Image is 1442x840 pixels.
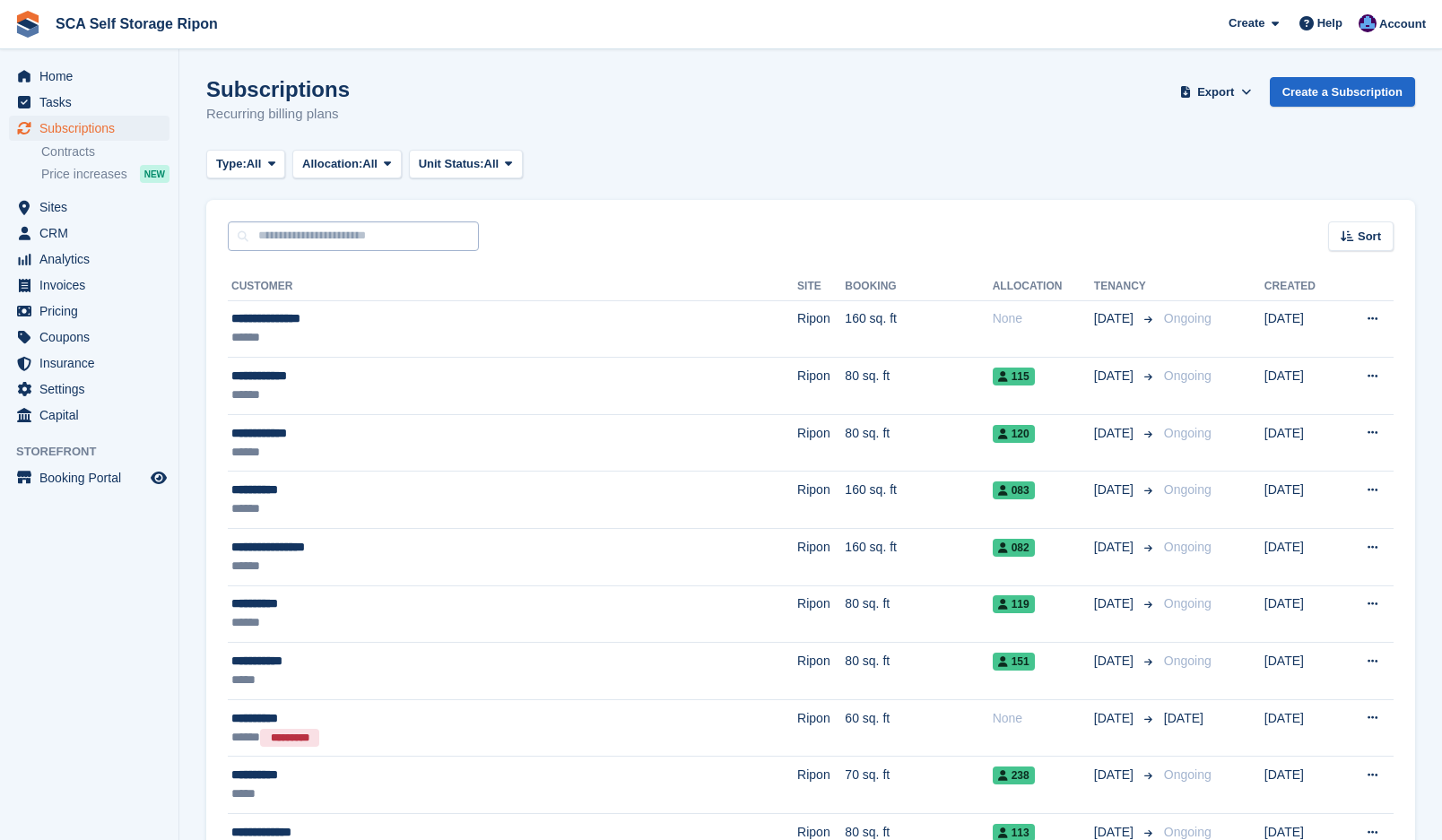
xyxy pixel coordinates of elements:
h1: Subscriptions [206,77,350,101]
a: Price increases NEW [41,164,169,184]
td: Ripon [797,585,845,643]
td: [DATE] [1264,300,1339,358]
td: Ripon [797,472,845,529]
span: Ongoing [1164,596,1212,611]
span: Ongoing [1164,654,1212,668]
span: [DATE] [1094,766,1137,784]
a: menu [9,377,169,402]
td: 160 sq. ft [845,300,992,358]
span: All [362,155,378,173]
td: [DATE] [1264,414,1339,472]
a: Preview store [148,467,169,489]
span: Sites [39,195,147,220]
span: Invoices [39,273,147,298]
button: Allocation: All [292,150,402,179]
a: menu [9,465,169,490]
span: [DATE] [1094,424,1137,443]
span: [DATE] [1094,652,1137,671]
a: Contracts [41,143,169,160]
span: Settings [39,377,147,402]
img: Sarah Race [1359,14,1377,32]
span: Create [1229,14,1264,32]
span: Tasks [39,90,147,115]
td: Ripon [797,358,845,415]
a: Create a Subscription [1270,77,1415,107]
span: [DATE] [1094,481,1137,499]
td: 80 sq. ft [845,358,992,415]
span: Ongoing [1164,482,1212,497]
td: 80 sq. ft [845,585,992,643]
div: None [993,309,1094,328]
td: [DATE] [1264,358,1339,415]
td: Ripon [797,414,845,472]
span: [DATE] [1094,594,1137,613]
a: menu [9,64,169,89]
span: All [484,155,499,173]
th: Site [797,273,845,301]
span: 119 [993,595,1035,613]
span: Ongoing [1164,426,1212,440]
span: Price increases [41,166,127,183]
span: Pricing [39,299,147,324]
td: [DATE] [1264,757,1339,814]
span: [DATE] [1094,367,1137,385]
td: Ripon [797,300,845,358]
span: 238 [993,766,1035,784]
div: None [993,709,1094,728]
span: [DATE] [1164,711,1203,725]
span: Export [1197,83,1234,101]
span: Ongoing [1164,311,1212,325]
a: menu [9,221,169,246]
a: menu [9,351,169,376]
td: Ripon [797,757,845,814]
span: Booking Portal [39,465,147,490]
th: Customer [228,273,797,301]
span: 120 [993,425,1035,443]
th: Tenancy [1094,273,1157,301]
span: Ongoing [1164,767,1212,782]
th: Allocation [993,273,1094,301]
span: [DATE] [1094,538,1137,557]
span: [DATE] [1094,709,1137,728]
td: [DATE] [1264,585,1339,643]
img: stora-icon-8386f47178a22dfd0bd8f6a31ec36ba5ce8667c1dd55bd0f319d3a0aa187defe.svg [14,11,41,38]
span: Unit Status: [419,155,484,173]
a: menu [9,299,169,324]
span: Capital [39,403,147,428]
td: [DATE] [1264,472,1339,529]
a: SCA Self Storage Ripon [48,9,225,39]
span: Type: [216,155,247,173]
td: [DATE] [1264,643,1339,700]
span: 115 [993,368,1035,385]
td: 160 sq. ft [845,529,992,586]
span: All [247,155,262,173]
a: menu [9,195,169,220]
td: [DATE] [1264,529,1339,586]
td: 160 sq. ft [845,472,992,529]
div: NEW [140,165,169,183]
td: 70 sq. ft [845,757,992,814]
td: [DATE] [1264,699,1339,757]
th: Booking [845,273,992,301]
a: menu [9,247,169,272]
span: Ongoing [1164,825,1212,839]
span: 151 [993,653,1035,671]
td: 60 sq. ft [845,699,992,757]
span: Storefront [16,443,178,461]
span: Home [39,64,147,89]
td: 80 sq. ft [845,414,992,472]
a: menu [9,325,169,350]
span: Insurance [39,351,147,376]
span: 082 [993,539,1035,557]
button: Export [1177,77,1255,107]
span: CRM [39,221,147,246]
a: menu [9,403,169,428]
td: 80 sq. ft [845,643,992,700]
a: menu [9,90,169,115]
button: Type: All [206,150,285,179]
span: Subscriptions [39,116,147,141]
span: Analytics [39,247,147,272]
span: Ongoing [1164,368,1212,383]
span: Coupons [39,325,147,350]
p: Recurring billing plans [206,104,350,125]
